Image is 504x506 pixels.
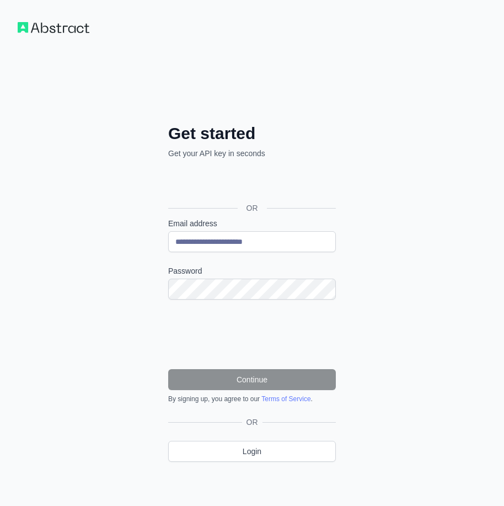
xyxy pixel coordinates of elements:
label: Email address [168,218,336,229]
iframe: Sign in with Google Button [163,171,339,195]
p: Get your API key in seconds [168,148,336,159]
span: OR [242,417,262,428]
label: Password [168,265,336,276]
span: OR [238,203,267,214]
iframe: reCAPTCHA [168,313,336,356]
a: Login [168,441,336,462]
h2: Get started [168,124,336,143]
img: Workflow [18,22,89,33]
button: Continue [168,369,336,390]
a: Terms of Service [261,395,310,403]
div: By signing up, you agree to our . [168,395,336,403]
